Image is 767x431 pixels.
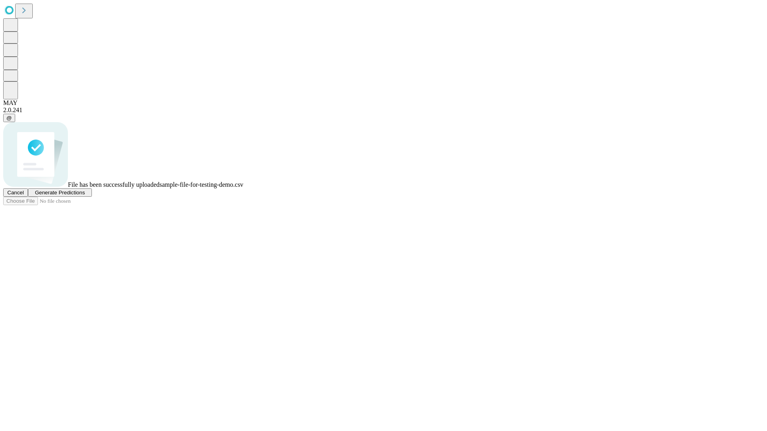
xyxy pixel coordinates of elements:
button: Generate Predictions [28,188,92,197]
span: Generate Predictions [35,190,85,196]
div: MAY [3,99,764,107]
span: File has been successfully uploaded [68,181,159,188]
button: @ [3,114,15,122]
span: sample-file-for-testing-demo.csv [159,181,243,188]
div: 2.0.241 [3,107,764,114]
button: Cancel [3,188,28,197]
span: Cancel [7,190,24,196]
span: @ [6,115,12,121]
